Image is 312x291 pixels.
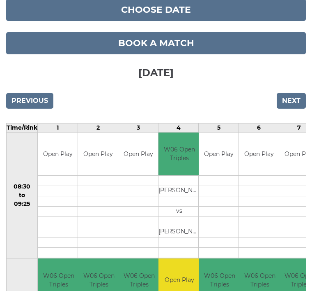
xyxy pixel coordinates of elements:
td: [PERSON_NAME] [158,227,200,237]
td: Open Play [38,133,78,176]
td: vs [158,207,200,217]
input: Previous [6,93,53,109]
td: 08:30 to 09:25 [7,132,38,258]
h3: [DATE] [6,54,306,89]
td: 1 [38,123,78,132]
td: Time/Rink [7,123,38,132]
td: 6 [239,123,279,132]
td: Open Play [199,133,239,176]
td: Open Play [78,133,118,176]
td: Open Play [239,133,279,176]
td: 2 [78,123,118,132]
td: Open Play [118,133,158,176]
td: W06 Open Triples [158,133,200,176]
a: Book a match [6,32,306,54]
td: 4 [158,123,199,132]
input: Next [277,93,306,109]
td: [PERSON_NAME] [158,186,200,196]
td: 5 [199,123,239,132]
td: 3 [118,123,158,132]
